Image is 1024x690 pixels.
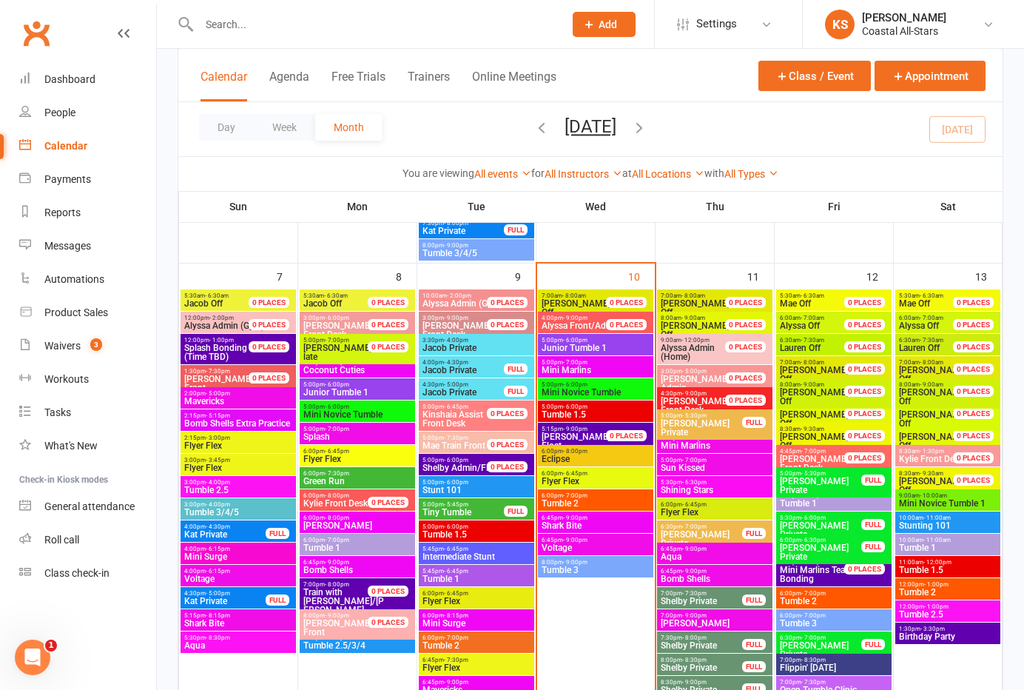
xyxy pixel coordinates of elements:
button: Month [315,114,383,141]
div: 9 [515,264,536,288]
span: - 12:00pm [681,337,710,344]
span: [PERSON_NAME] Front Desk [780,454,849,473]
span: - 9:00pm [563,315,587,321]
div: 0 PLACES [487,439,528,450]
span: 3:00pm [422,315,505,321]
span: - 6:30am [920,292,943,299]
div: 10 [628,264,655,288]
span: 8:00am [779,381,862,388]
span: Junior Tumble 1 [541,344,650,352]
a: Clubworx [18,15,55,52]
span: - 5:00pm [682,368,707,375]
span: Green Run [303,477,412,486]
span: [PERSON_NAME] Off [899,387,968,406]
div: 0 PLACES [953,319,994,330]
div: People [44,107,75,118]
a: Workouts [19,363,156,396]
span: [PERSON_NAME] Float [542,432,610,451]
div: 0 PLACES [725,372,766,383]
span: Mini Novice Tumble [541,388,650,397]
span: (Time TBD) [183,344,266,361]
button: Add [573,12,636,37]
span: - 7:30am [920,337,943,344]
div: 0 PLACES [368,319,408,330]
a: All Types [724,168,778,180]
div: FULL [742,417,766,428]
span: Flyer Flex [183,463,293,472]
span: Lauren Off [780,343,821,353]
span: Mavericks [183,397,293,406]
span: - 5:30pm [801,470,826,477]
span: 12:00pm [183,315,266,321]
span: - 9:00pm [682,390,707,397]
strong: for [531,167,545,179]
div: 0 PLACES [487,297,528,308]
a: Reports [19,196,156,230]
span: - 4:30pm [444,359,468,366]
span: Alyssa Off [899,321,939,331]
span: 3:00pm [660,368,743,375]
span: 7:00am [541,292,624,299]
span: [PERSON_NAME] Front [184,374,253,393]
div: FULL [504,364,528,375]
span: 6:30am [898,337,971,344]
span: - 2:00pm [447,292,471,299]
span: [PERSON_NAME] Off [661,321,730,340]
span: 12:00pm [183,337,266,344]
iframe: Intercom live chat [15,640,50,675]
span: [PERSON_NAME] Front Desk [661,396,730,415]
span: Kinshaia Assist [422,409,483,420]
span: Lauren Off [899,343,940,353]
span: - 8:00am [920,359,943,366]
span: - 6:00pm [563,337,587,344]
span: 10:00am [422,292,505,299]
th: Sat [894,191,1003,222]
span: 5:00pm [303,403,412,410]
span: - 6:45pm [444,403,468,410]
span: 5-9pm [541,432,624,459]
span: 8:00am [660,315,743,321]
span: 1:30pm [183,368,266,375]
div: What's New [44,440,98,452]
div: 0 PLACES [249,297,289,308]
span: - 5:00pm [444,381,468,388]
div: 11 [747,264,774,288]
span: [PERSON_NAME] Off [661,298,730,318]
div: [PERSON_NAME] [862,11,946,24]
div: Waivers [44,340,81,352]
span: [PERSON_NAME] Front Desk [303,321,372,340]
span: 5:00pm [660,457,769,463]
span: [PERSON_NAME] Off [899,476,968,495]
div: 0 PLACES [725,297,766,308]
span: - 7:00am [801,315,824,321]
div: Roll call [44,534,79,546]
span: - 8:00pm [444,220,468,227]
div: Tasks [44,406,71,418]
span: 5:00pm [541,359,650,366]
button: Agenda [269,70,309,101]
div: 0 PLACES [953,297,994,308]
span: 5:00pm [541,403,650,410]
span: - 7:00pm [563,359,587,366]
span: Jacob Off [303,298,342,309]
span: 6:00pm [303,448,412,455]
span: Jacob Private [422,344,531,352]
span: - 7:30pm [325,470,349,477]
span: 3:00pm [183,457,293,463]
span: 7:00am [660,292,743,299]
span: 2:00pm [183,390,293,397]
span: - 3:00pm [206,435,230,441]
span: 5:00pm [422,479,531,486]
div: 0 PLACES [953,386,994,397]
div: 0 PLACES [953,430,994,441]
th: Thu [656,191,775,222]
span: Shelby Admin/Float [422,463,501,473]
a: Payments [19,163,156,196]
span: 3:00pm [183,479,293,486]
span: Add [599,19,617,30]
span: - 9:00am [801,381,824,388]
span: Flyer Flex [183,441,293,450]
span: [PERSON_NAME] Off [780,409,849,429]
div: General attendance [44,500,135,512]
span: [PERSON_NAME] Off [899,432,968,451]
